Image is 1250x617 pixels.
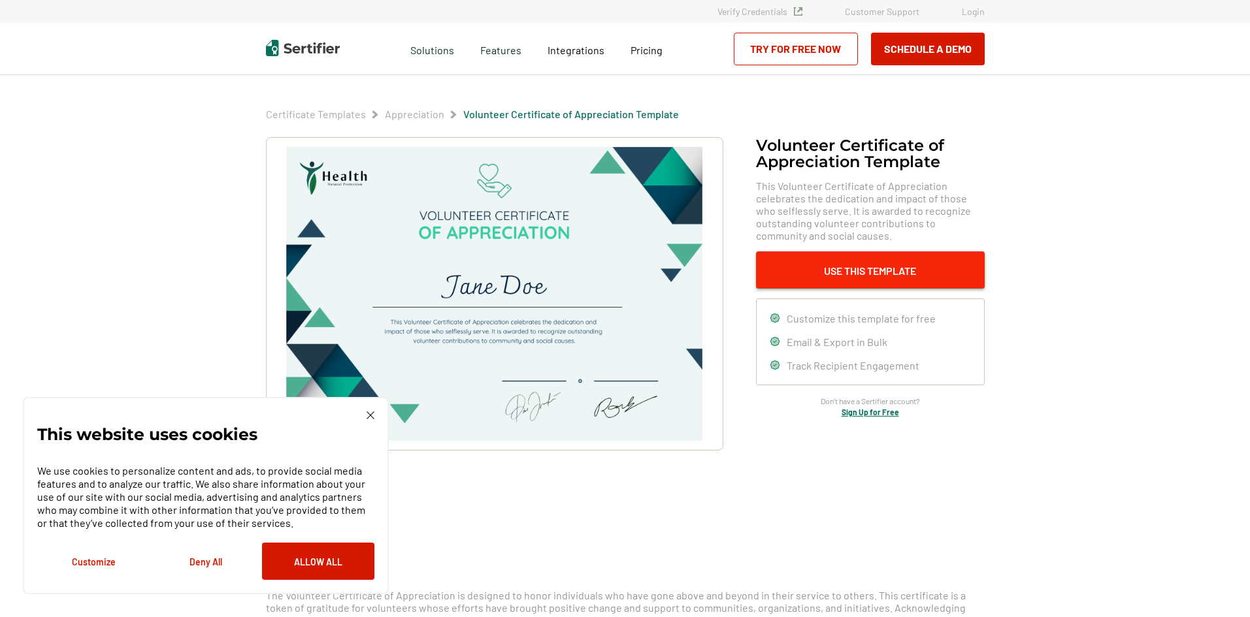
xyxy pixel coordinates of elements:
[410,40,454,57] span: Solutions
[463,108,679,120] a: Volunteer Certificate of Appreciation Template
[962,6,985,17] a: Login
[1185,554,1250,617] iframe: Chat Widget
[842,407,899,417] a: Sign Up for Free
[367,411,374,419] img: Cookie Popup Close
[37,428,257,441] p: This website uses cookies
[266,108,679,121] div: Breadcrumb
[845,6,919,17] a: Customer Support
[821,395,920,407] span: Don’t have a Sertifier account?
[631,44,663,56] span: Pricing
[734,33,858,65] a: Try for Free Now
[787,312,936,324] span: Customize this template for free
[286,147,702,441] img: Volunteer Certificate of Appreciation Template
[548,40,604,57] a: Integrations
[463,108,679,121] span: Volunteer Certificate of Appreciation Template
[385,108,444,120] a: Appreciation
[756,251,985,289] button: Use This Template
[266,40,340,56] img: Sertifier | Digital Credentialing Platform
[480,40,521,57] span: Features
[787,336,887,348] span: Email & Export in Bulk
[548,44,604,56] span: Integrations
[717,6,802,17] a: Verify Credentials
[756,137,985,170] h1: Volunteer Certificate of Appreciation Template
[631,40,663,57] a: Pricing
[262,543,374,580] button: Allow All
[37,464,374,530] p: We use cookies to personalize content and ads, to provide social media features and to analyze ou...
[756,180,985,242] span: This Volunteer Certificate of Appreciation celebrates the dedication and impact of those who self...
[794,7,802,16] img: Verified
[871,33,985,65] button: Schedule a Demo
[266,108,366,121] span: Certificate Templates
[37,543,150,580] button: Customize
[150,543,262,580] button: Deny All
[266,108,366,120] a: Certificate Templates
[385,108,444,121] span: Appreciation
[787,359,919,372] span: Track Recipient Engagement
